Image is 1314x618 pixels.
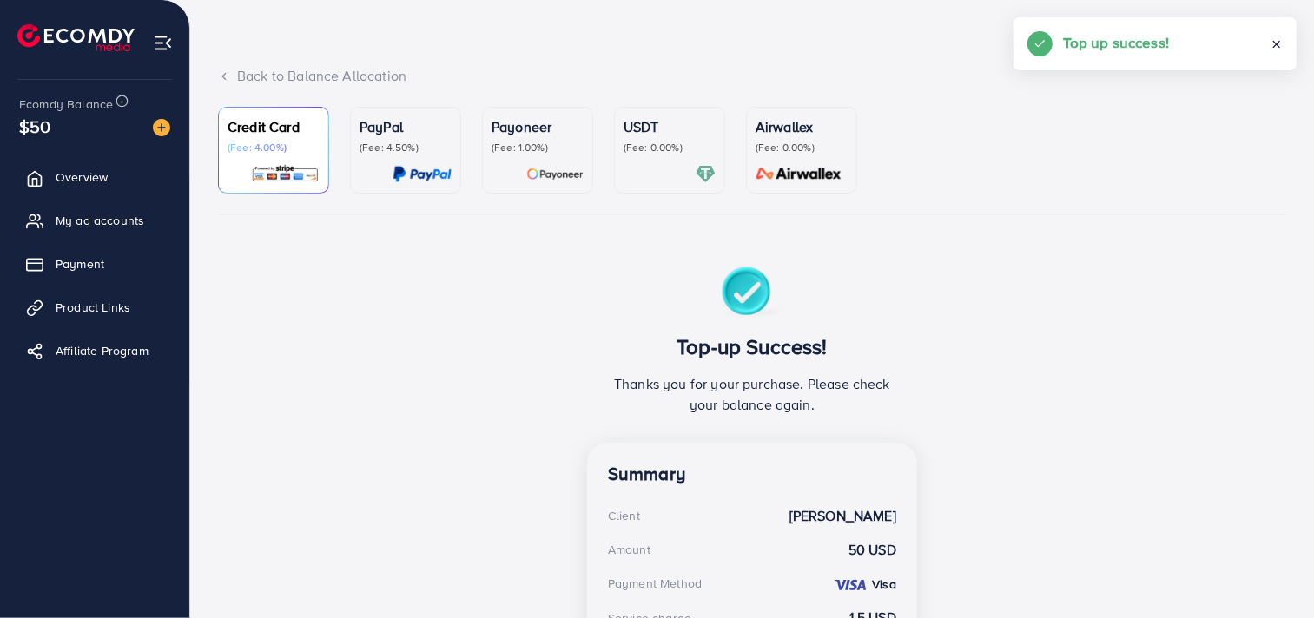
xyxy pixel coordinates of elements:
span: My ad accounts [56,212,144,229]
p: Airwallex [756,116,848,137]
strong: 50 USD [848,540,896,560]
h3: Top-up Success! [608,334,896,359]
iframe: Chat [1240,540,1301,605]
p: (Fee: 4.00%) [228,141,320,154]
p: (Fee: 1.00%) [492,141,584,154]
div: Payment Method [608,575,702,592]
a: Overview [13,160,176,194]
span: Affiliate Program [56,342,149,359]
span: Overview [56,168,108,186]
img: image [153,119,170,136]
img: card [526,164,584,184]
strong: Visa [872,575,896,593]
p: USDT [624,116,716,137]
img: credit [833,578,868,592]
img: card [696,164,716,184]
h5: Top up success! [1063,31,1169,54]
strong: [PERSON_NAME] [789,506,896,526]
img: menu [153,33,173,53]
h4: Summary [608,463,896,485]
span: Payment [56,255,104,273]
p: (Fee: 4.50%) [360,141,452,154]
p: Payoneer [492,116,584,137]
p: PayPal [360,116,452,137]
a: Payment [13,247,176,281]
img: card [750,164,848,184]
div: Back to Balance Allocation [218,66,1286,86]
p: Credit Card [228,116,320,137]
img: logo [17,24,135,51]
a: Affiliate Program [13,333,176,368]
a: My ad accounts [13,203,176,238]
a: Product Links [13,290,176,325]
span: Product Links [56,299,130,316]
span: Ecomdy Balance [19,95,113,113]
p: Thanks you for your purchase. Please check your balance again. [608,373,896,415]
span: $50 [17,110,54,143]
p: (Fee: 0.00%) [624,141,716,154]
div: Amount [608,541,650,558]
img: success [722,267,783,320]
img: card [393,164,452,184]
p: (Fee: 0.00%) [756,141,848,154]
img: card [251,164,320,184]
div: Client [608,507,640,524]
